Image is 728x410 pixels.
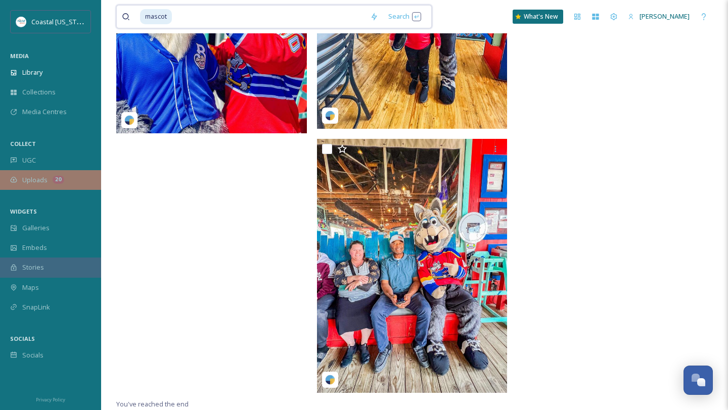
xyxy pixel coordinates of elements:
[53,176,64,184] div: 20
[31,17,89,26] span: Coastal [US_STATE]
[22,283,39,292] span: Maps
[513,10,563,24] a: What's New
[36,393,65,405] a: Privacy Policy
[22,156,36,165] span: UGC
[22,68,42,77] span: Library
[623,7,695,26] a: [PERSON_NAME]
[383,7,426,26] div: Search
[10,140,36,147] span: COLLECT
[16,17,26,27] img: download%20%281%29.jpeg
[325,375,335,385] img: snapsea-logo.png
[124,115,134,125] img: snapsea-logo.png
[10,335,35,342] span: SOCIALS
[10,52,29,60] span: MEDIA
[22,175,48,185] span: Uploads
[22,223,50,233] span: Galleries
[640,12,690,21] span: [PERSON_NAME]
[10,208,37,215] span: WIDGETS
[317,139,508,392] img: shaggys__08042025_17893758869918354.jpg
[116,399,189,408] span: You've reached the end
[22,107,67,117] span: Media Centres
[684,366,713,395] button: Open Chat
[140,9,172,24] span: mascot
[22,243,47,252] span: Embeds
[22,350,43,360] span: Socials
[22,263,44,272] span: Stories
[325,111,335,121] img: snapsea-logo.png
[22,302,50,312] span: SnapLink
[36,396,65,403] span: Privacy Policy
[22,87,56,97] span: Collections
